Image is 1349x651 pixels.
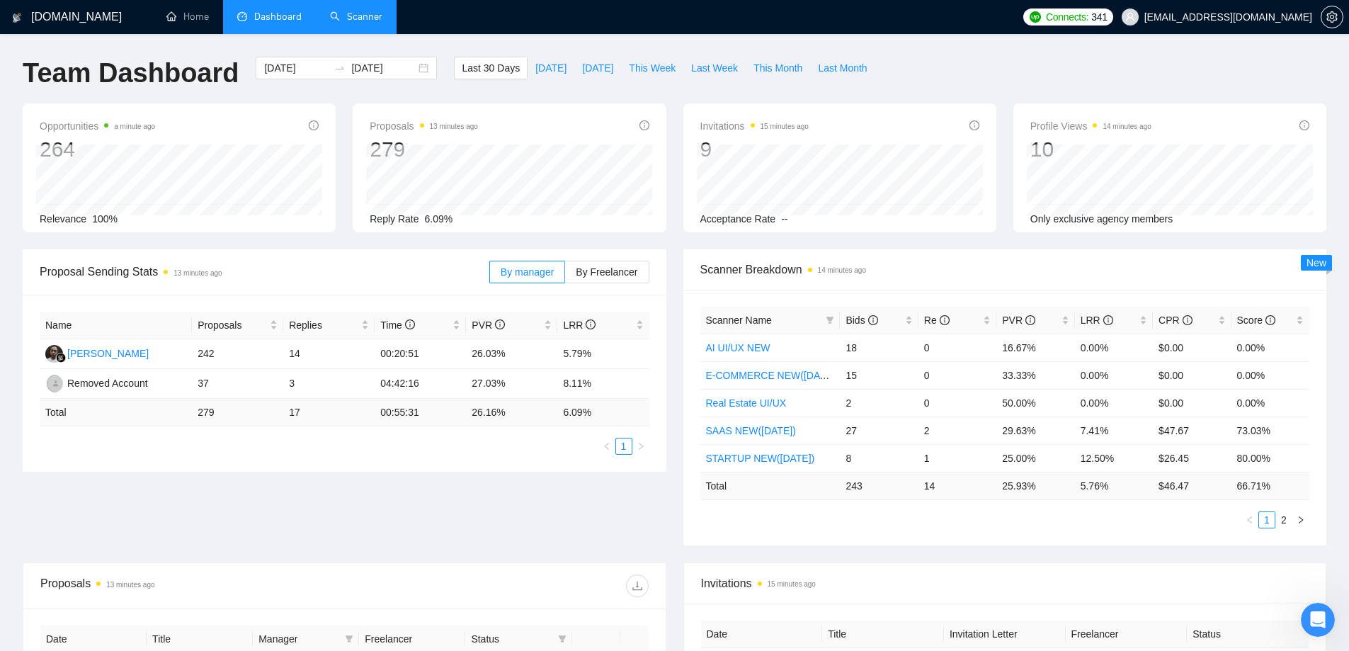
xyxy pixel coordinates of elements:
[40,399,192,426] td: Total
[822,621,944,648] th: Title
[380,319,414,331] span: Time
[1292,511,1309,528] li: Next Page
[996,472,1074,499] td: 25.93 %
[47,375,64,392] img: RA
[944,621,1066,648] th: Invitation Letter
[23,10,167,123] div: in [GEOGRAPHIC_DATA] - [DATE] 🎉 Join & experts for Upwork, LinkedIn sales & more 👉🏻 👈🏻
[1091,9,1107,25] span: 341
[283,369,375,399] td: 3
[535,60,567,76] span: [DATE]
[1075,444,1153,472] td: 12.50%
[818,60,867,76] span: Last Month
[92,213,118,225] span: 100%
[1241,511,1258,528] li: Previous Page
[43,67,149,80] b: [PERSON_NAME]
[106,581,154,589] time: 13 minutes ago
[1153,334,1231,361] td: $0.00
[1231,334,1309,361] td: 0.00%
[706,342,770,353] a: AI UI/UX NEW
[45,345,63,363] img: WW
[466,339,557,369] td: 26.03%
[706,315,772,326] span: Scanner Name
[283,399,375,426] td: 17
[1103,315,1113,325] span: info-circle
[969,120,979,130] span: info-circle
[1081,315,1113,326] span: LRR
[1002,315,1035,326] span: PVR
[598,438,615,455] li: Previous Page
[629,60,676,76] span: This Week
[258,631,339,647] span: Manager
[1046,9,1088,25] span: Connects:
[1075,472,1153,499] td: 5.76 %
[375,339,466,369] td: 00:20:51
[1321,11,1343,23] span: setting
[1030,11,1041,23] img: upwork-logo.png
[501,266,554,278] span: By manager
[425,213,453,225] span: 6.09%
[375,399,466,426] td: 00:55:31
[918,417,996,444] td: 2
[818,266,866,274] time: 14 minutes ago
[1066,621,1188,648] th: Freelancer
[1276,512,1292,528] a: 2
[1153,444,1231,472] td: $26.45
[1292,511,1309,528] button: right
[621,57,683,79] button: This Week
[114,123,155,130] time: a minute ago
[1030,118,1151,135] span: Profile Views
[254,11,302,23] span: Dashboard
[342,628,356,650] span: filter
[996,444,1074,472] td: 25.00%
[495,319,505,329] span: info-circle
[40,118,155,135] span: Opportunities
[558,635,567,643] span: filter
[472,319,505,331] span: PVR
[466,369,557,399] td: 27.03%
[1321,11,1343,23] a: setting
[1307,257,1326,268] span: New
[840,444,918,472] td: 8
[1030,213,1173,225] span: Only exclusive agency members
[192,312,283,339] th: Proposals
[1075,334,1153,361] td: 0.00%
[405,319,415,329] span: info-circle
[45,347,149,358] a: WW[PERSON_NAME]
[840,334,918,361] td: 18
[627,580,648,591] span: download
[563,319,596,331] span: LRR
[1237,315,1275,326] span: Score
[40,312,192,339] th: Name
[370,136,478,163] div: 279
[840,472,918,499] td: 243
[996,417,1074,444] td: 29.63%
[557,369,649,399] td: 8.11%
[582,60,613,76] span: [DATE]
[67,346,149,361] div: [PERSON_NAME]
[40,213,86,225] span: Relevance
[1258,511,1275,528] li: 1
[918,361,996,389] td: 0
[528,57,574,79] button: [DATE]
[56,353,66,363] img: gigradar-bm.png
[1231,444,1309,472] td: 80.00%
[1125,12,1135,22] span: user
[1030,136,1151,163] div: 10
[192,369,283,399] td: 37
[1297,516,1305,524] span: right
[918,444,996,472] td: 1
[706,425,796,436] a: SAAS NEW([DATE])
[576,266,637,278] span: By Freelancer
[603,442,611,451] span: left
[67,375,148,391] div: Removed Account
[753,60,802,76] span: This Month
[330,11,382,23] a: searchScanner
[23,57,239,90] h1: Team Dashboard
[289,317,358,333] span: Replies
[810,57,875,79] button: Last Month
[173,269,222,277] time: 13 minutes ago
[700,261,1310,278] span: Scanner Breakdown
[615,438,632,455] li: 1
[186,13,200,21] div: Закрыть
[23,10,136,38] a: TRC Sales Conference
